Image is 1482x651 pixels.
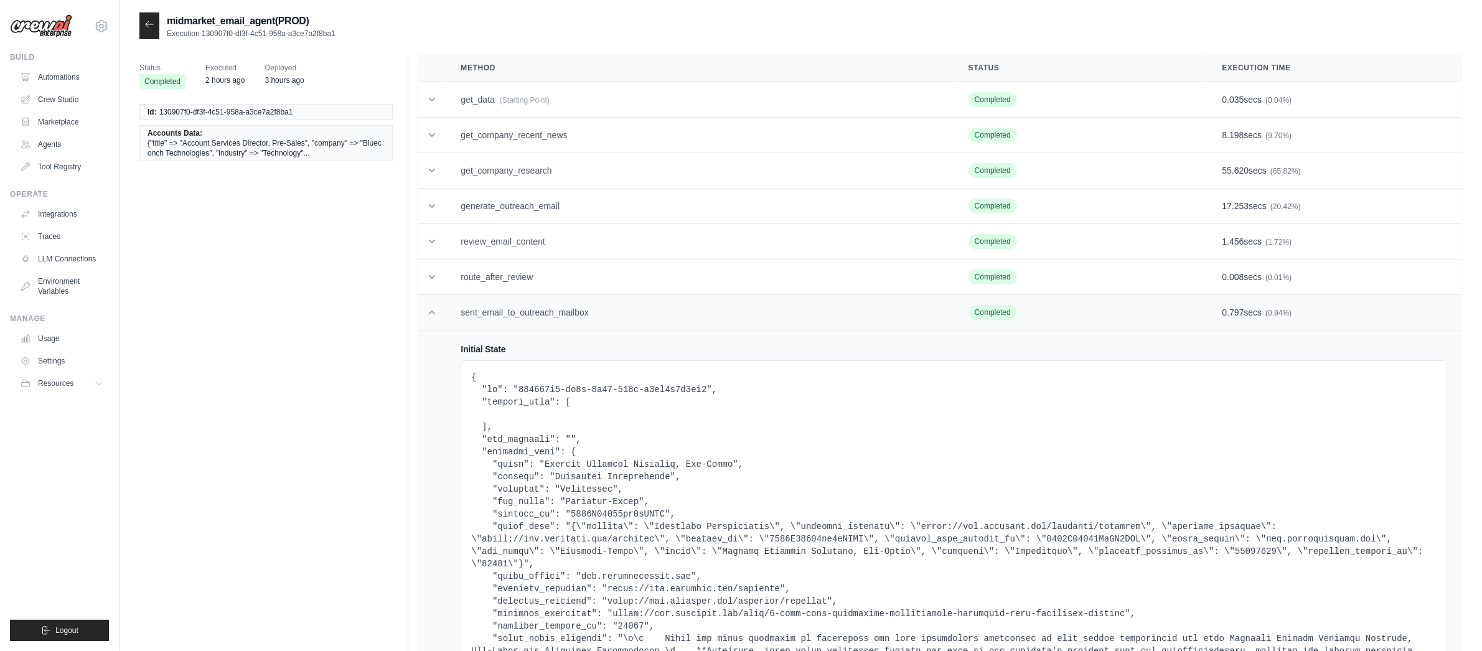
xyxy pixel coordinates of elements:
[159,107,293,117] span: 130907f0-df3f-4c51-958a-a3ce7a2f8ba1
[10,620,109,641] button: Logout
[10,189,109,199] div: Operate
[1265,238,1292,246] span: (1.72%)
[15,351,109,371] a: Settings
[38,378,73,388] span: Resources
[1265,131,1292,140] span: (9.70%)
[1270,202,1301,211] span: (20.42%)
[265,62,304,74] span: Deployed
[15,227,109,246] a: Traces
[1207,295,1462,330] td: secs
[1222,237,1244,246] span: 1.456
[15,373,109,393] button: Resources
[15,134,109,154] a: Agents
[968,163,1017,178] span: Completed
[1207,82,1462,118] td: secs
[1207,189,1462,224] td: secs
[139,74,185,89] span: Completed
[1222,130,1244,140] span: 8.198
[1270,167,1301,176] span: (65.82%)
[968,234,1017,249] span: Completed
[446,260,953,295] td: route_after_review
[1222,272,1244,282] span: 0.008
[446,54,953,82] th: Method
[446,295,953,330] td: sent_email_to_outreach_mailbox
[1222,95,1244,105] span: 0.035
[15,329,109,349] a: Usage
[446,82,953,118] td: get_data
[148,128,202,138] span: Accounts Data:
[968,128,1017,143] span: Completed
[1207,224,1462,260] td: secs
[500,96,550,105] span: (Starting Point)
[15,271,109,301] a: Environment Variables
[968,92,1017,107] span: Completed
[446,224,953,260] td: review_email_content
[461,343,1447,355] h4: Initial State
[10,314,109,324] div: Manage
[968,305,1017,320] span: Completed
[148,138,385,158] span: {"title" => "Account Services Director, Pre-Sales", "company" => "Blueconch Technologies", "indus...
[15,112,109,132] a: Marketplace
[205,62,245,74] span: Executed
[446,118,953,153] td: get_company_recent_news
[968,199,1017,213] span: Completed
[1265,309,1292,317] span: (0.94%)
[1265,273,1292,282] span: (0.01%)
[1207,260,1462,295] td: secs
[446,153,953,189] td: get_company_research
[205,76,245,85] time: September 3, 2025 at 08:43 PDT
[15,67,109,87] a: Automations
[10,14,72,38] img: Logo
[1207,118,1462,153] td: secs
[968,269,1017,284] span: Completed
[10,52,109,62] div: Build
[55,625,78,635] span: Logout
[446,189,953,224] td: generate_outreach_email
[15,90,109,110] a: Crew Studio
[15,249,109,269] a: LLM Connections
[1222,307,1244,317] span: 0.797
[1207,54,1462,82] th: Execution Time
[1222,201,1249,211] span: 17.253
[167,29,335,39] p: Execution 130907f0-df3f-4c51-958a-a3ce7a2f8ba1
[1265,96,1292,105] span: (0.04%)
[167,14,335,29] h2: midmarket_email_agent(PROD)
[15,204,109,224] a: Integrations
[1420,591,1482,651] iframe: Chat Widget
[148,107,157,117] span: Id:
[15,157,109,177] a: Tool Registry
[1222,166,1249,176] span: 55.620
[139,62,185,74] span: Status
[1207,153,1462,189] td: secs
[954,54,1208,82] th: Status
[265,76,304,85] time: September 3, 2025 at 07:55 PDT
